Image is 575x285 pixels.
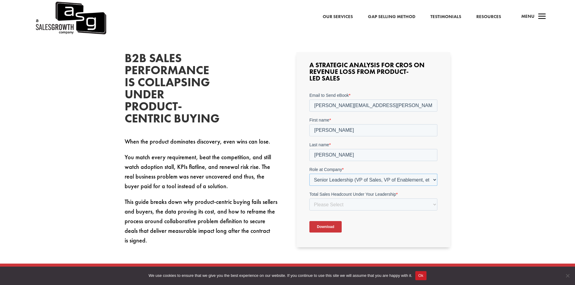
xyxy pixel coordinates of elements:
a: Resources [476,13,501,21]
p: When the product dominates discovery, even wins can lose. [125,137,279,152]
h3: A Strategic Analysis for CROs on Revenue Loss from Product-Led Sales [309,62,437,85]
p: You match every requirement, beat the competition, and still watch adoption stall, KPIs flatline,... [125,152,279,197]
a: Testimonials [430,13,461,21]
p: This guide breaks down why product-centric buying fails sellers and buyers, the data proving its ... [125,197,279,245]
a: Our Services [323,13,353,21]
span: No [564,273,570,279]
a: Gap Selling Method [368,13,415,21]
h2: B2B Sales Performance Is Collapsing Under Product-Centric Buying [125,52,215,128]
button: Ok [415,271,426,280]
iframe: Form 0 [309,92,437,238]
span: a [536,11,548,23]
span: Menu [521,13,535,19]
span: We use cookies to ensure that we give you the best experience on our website. If you continue to ... [149,273,412,279]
